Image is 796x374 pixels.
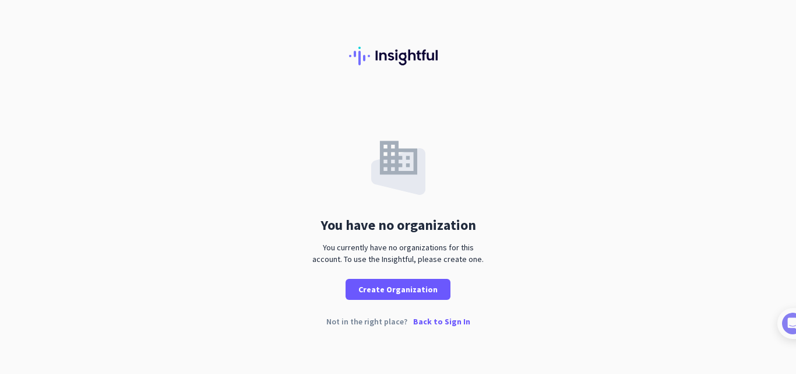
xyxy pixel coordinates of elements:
span: Create Organization [358,284,438,295]
div: You have no organization [320,218,476,232]
p: Back to Sign In [413,317,470,326]
img: Insightful [349,47,447,65]
button: Create Organization [346,279,450,300]
div: You currently have no organizations for this account. To use the Insightful, please create one. [308,242,488,265]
